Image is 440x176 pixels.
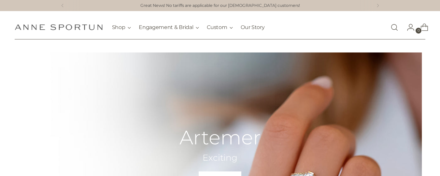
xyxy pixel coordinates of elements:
[402,21,415,34] a: Go to the account page
[207,20,233,35] button: Custom
[139,20,199,35] button: Engagement & Bridal
[241,20,264,35] a: Our Story
[416,28,421,34] span: 0
[112,20,131,35] button: Shop
[15,24,103,30] a: Anne Sportun Fine Jewellery
[179,127,261,148] h2: Artemer
[388,21,401,34] a: Open search modal
[140,3,300,9] a: Great News! No tariffs are applicable for our [DEMOGRAPHIC_DATA] customers!
[415,21,428,34] a: Open cart modal
[179,152,261,164] h2: Exciting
